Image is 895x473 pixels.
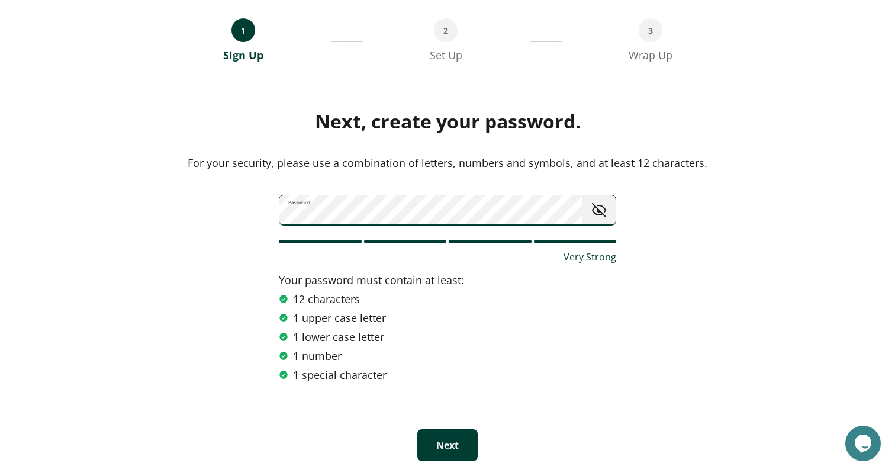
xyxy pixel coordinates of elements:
[104,110,791,133] div: Next, create your password.
[279,294,288,304] img: success
[430,48,462,62] div: Set Up
[417,429,478,461] button: Next
[293,292,360,306] div: 12 characters
[639,18,662,42] div: 3
[223,48,263,62] div: Sign Up
[279,332,288,342] img: success
[529,18,562,62] div: ___________________________________
[293,311,386,325] div: 1 upper case letter
[231,18,255,42] div: 1
[293,349,342,363] div: 1 number
[279,273,616,287] div: Your password must contain at least:
[293,330,384,344] div: 1 lower case letter
[293,368,387,382] div: 1 special character
[279,250,616,263] p: Very Strong
[434,18,458,42] div: 2
[279,313,288,323] img: success
[845,426,883,461] iframe: chat widget
[587,198,611,222] button: toggle password visibility
[330,18,363,62] div: __________________________________
[279,370,288,379] img: success
[104,155,791,171] div: For your security, please use a combination of letters, numbers and symbols, and at least 12 char...
[279,351,288,361] img: success
[288,199,310,206] label: Password
[629,48,672,62] div: Wrap Up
